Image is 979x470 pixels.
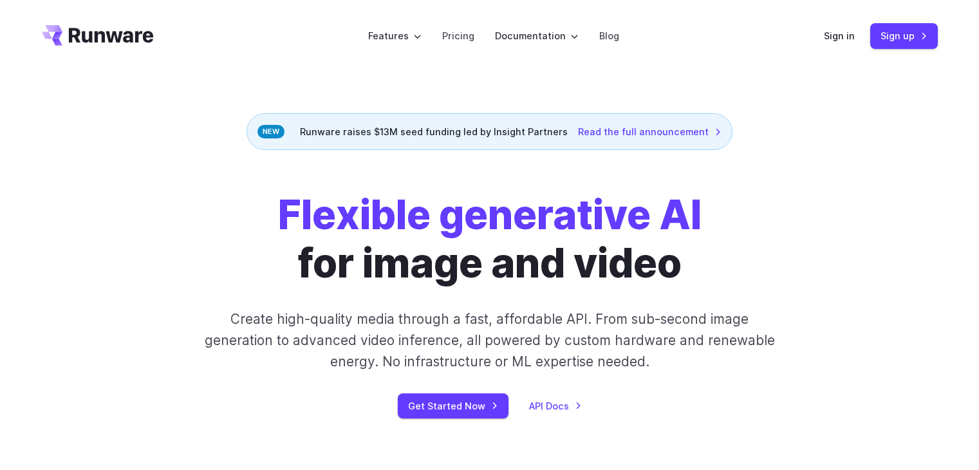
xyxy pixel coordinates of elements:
a: Read the full announcement [578,124,722,139]
div: Runware raises $13M seed funding led by Insight Partners [247,113,732,150]
label: Documentation [495,28,579,43]
strong: Flexible generative AI [278,191,702,239]
h1: for image and video [278,191,702,288]
a: Sign up [870,23,938,48]
label: Features [368,28,422,43]
a: Get Started Now [398,393,508,418]
a: Go to / [42,25,154,46]
a: Pricing [442,28,474,43]
a: Blog [599,28,619,43]
a: Sign in [824,28,855,43]
p: Create high-quality media through a fast, affordable API. From sub-second image generation to adv... [203,308,776,373]
a: API Docs [529,399,582,413]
